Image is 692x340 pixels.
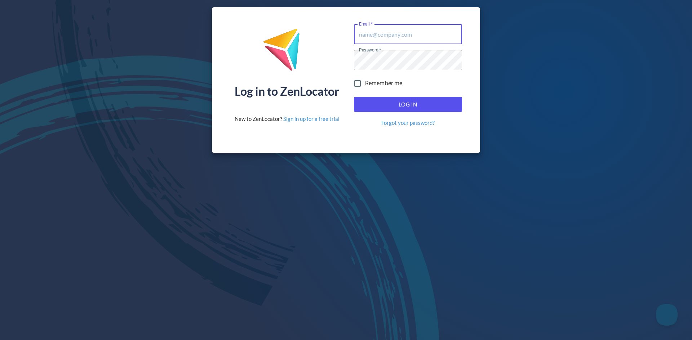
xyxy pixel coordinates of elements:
div: New to ZenLocator? [235,115,340,123]
button: Log In [354,97,462,112]
iframe: Toggle Customer Support [656,304,678,326]
div: Log in to ZenLocator [235,86,339,97]
a: Sign in up for a free trial [283,115,340,122]
span: Remember me [365,79,403,88]
span: Log In [362,100,454,109]
a: Forgot your password? [381,119,435,127]
img: ZenLocator [263,28,311,77]
input: name@company.com [354,24,462,44]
